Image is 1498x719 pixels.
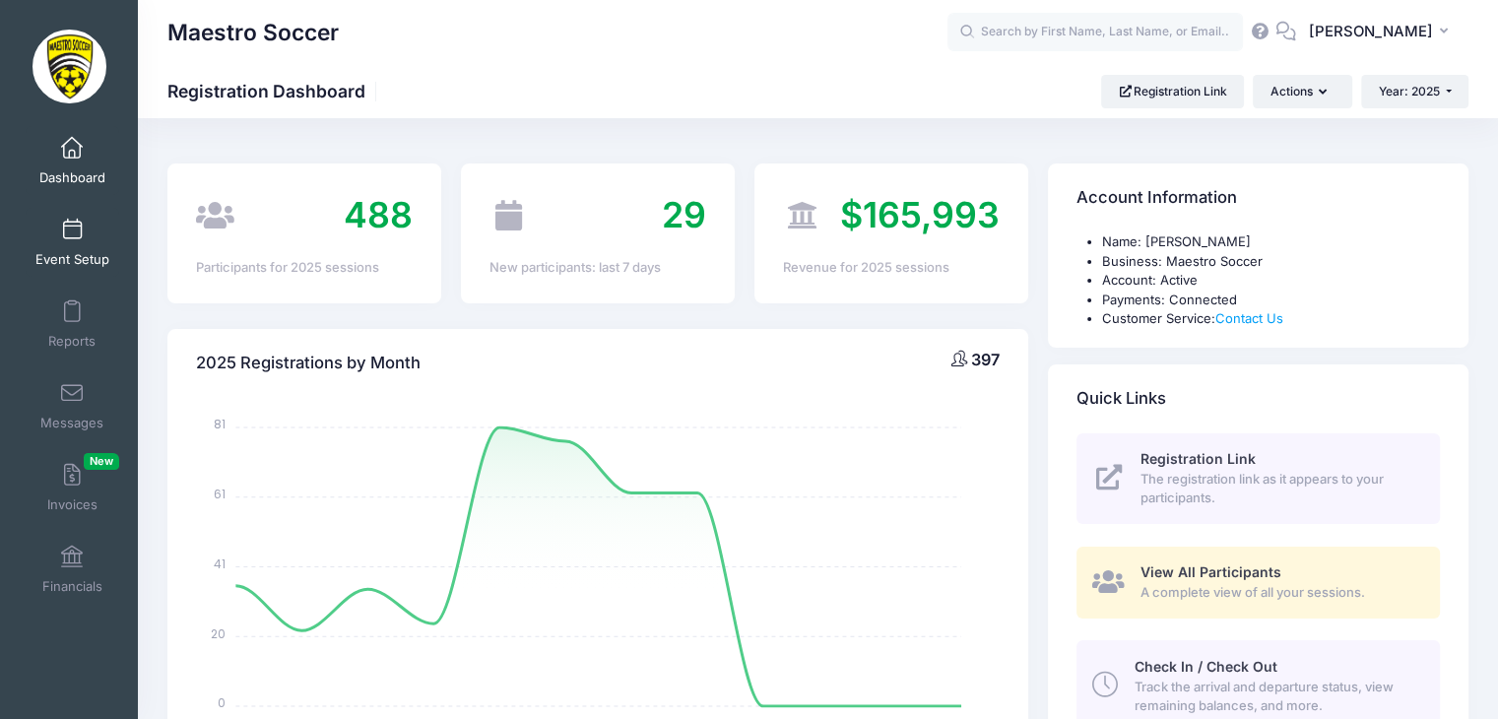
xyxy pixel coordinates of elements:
[1253,75,1351,108] button: Actions
[1102,291,1440,310] li: Payments: Connected
[1140,583,1417,603] span: A complete view of all your sessions.
[47,496,98,513] span: Invoices
[26,371,119,440] a: Messages
[1076,370,1166,426] h4: Quick Links
[662,193,706,236] span: 29
[1076,433,1440,524] a: Registration Link The registration link as it appears to your participants.
[1296,10,1468,55] button: [PERSON_NAME]
[1134,678,1417,716] span: Track the arrival and departure status, view remaining balances, and more.
[344,193,413,236] span: 488
[84,453,119,470] span: New
[1076,170,1237,227] h4: Account Information
[1102,271,1440,291] li: Account: Active
[971,350,1000,369] span: 397
[840,193,1000,236] span: $165,993
[1102,309,1440,329] li: Customer Service:
[947,13,1243,52] input: Search by First Name, Last Name, or Email...
[1134,658,1276,675] span: Check In / Check Out
[196,258,413,278] div: Participants for 2025 sessions
[26,453,119,522] a: InvoicesNew
[215,556,227,572] tspan: 41
[1101,75,1244,108] a: Registration Link
[33,30,106,103] img: Maestro Soccer
[42,578,102,595] span: Financials
[212,624,227,641] tspan: 20
[489,258,706,278] div: New participants: last 7 days
[783,258,1000,278] div: Revenue for 2025 sessions
[26,126,119,195] a: Dashboard
[26,290,119,359] a: Reports
[1379,84,1440,98] span: Year: 2025
[219,694,227,711] tspan: 0
[196,335,421,391] h4: 2025 Registrations by Month
[48,333,96,350] span: Reports
[1102,232,1440,252] li: Name: [PERSON_NAME]
[167,81,382,101] h1: Registration Dashboard
[215,486,227,502] tspan: 61
[1140,450,1256,467] span: Registration Link
[167,10,339,55] h1: Maestro Soccer
[26,208,119,277] a: Event Setup
[39,169,105,186] span: Dashboard
[1215,310,1283,326] a: Contact Us
[40,415,103,431] span: Messages
[215,416,227,432] tspan: 81
[1140,563,1281,580] span: View All Participants
[26,535,119,604] a: Financials
[35,251,109,268] span: Event Setup
[1102,252,1440,272] li: Business: Maestro Soccer
[1140,470,1417,508] span: The registration link as it appears to your participants.
[1361,75,1468,108] button: Year: 2025
[1309,21,1433,42] span: [PERSON_NAME]
[1076,547,1440,619] a: View All Participants A complete view of all your sessions.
